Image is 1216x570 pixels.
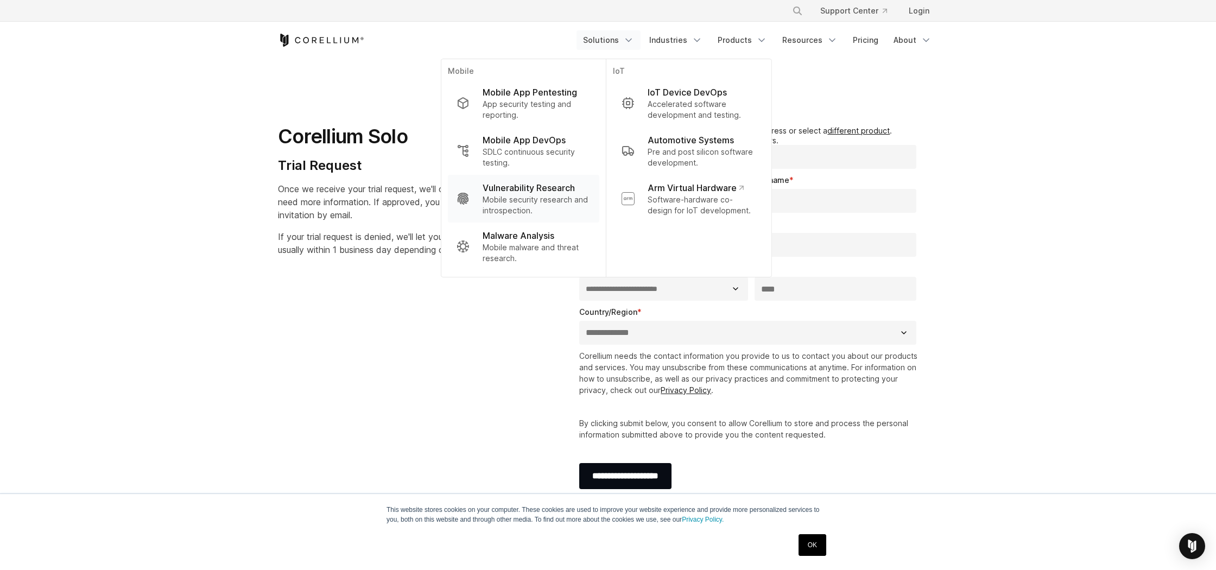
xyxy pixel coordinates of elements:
button: Search [788,1,807,21]
span: Country/Region [579,307,637,316]
a: Support Center [812,1,896,21]
div: Open Intercom Messenger [1179,533,1205,559]
a: About [887,30,938,50]
span: If your trial request is denied, we'll let you know by email usually within 1 business day depend... [278,231,514,255]
a: Corellium Home [278,34,364,47]
p: App security testing and reporting. [483,99,591,121]
p: Pre and post silicon software development. [648,147,756,168]
a: Login [900,1,938,21]
p: Accelerated software development and testing. [648,99,756,121]
p: Arm Virtual Hardware [648,181,744,194]
h1: Corellium Solo [278,124,514,149]
p: IoT [613,66,765,79]
a: Vulnerability Research Mobile security research and introspection. [448,175,599,223]
span: Once we receive your trial request, we'll contact you if we need more information. If approved, y... [278,183,510,220]
p: Malware Analysis [483,229,554,242]
p: Mobile App DevOps [483,134,566,147]
a: OK [799,534,826,556]
a: Products [711,30,774,50]
a: Malware Analysis Mobile malware and threat research. [448,223,599,270]
a: Industries [643,30,709,50]
a: Arm Virtual Hardware Software-hardware co-design for IoT development. [613,175,765,223]
a: Resources [776,30,844,50]
p: Automotive Systems [648,134,734,147]
a: different product [827,126,890,135]
h4: Trial Request [278,157,514,174]
p: Mobile malware and threat research. [483,242,591,264]
a: Privacy Policy. [682,516,724,523]
p: Vulnerability Research [483,181,575,194]
a: Privacy Policy [661,385,711,395]
p: IoT Device DevOps [648,86,727,99]
a: Pricing [846,30,885,50]
div: Navigation Menu [779,1,938,21]
p: Software-hardware co-design for IoT development. [648,194,756,216]
p: Mobile [448,66,599,79]
p: Mobile App Pentesting [483,86,577,99]
a: Mobile App DevOps SDLC continuous security testing. [448,127,599,175]
p: SDLC continuous security testing. [483,147,591,168]
p: By clicking submit below, you consent to allow Corellium to store and process the personal inform... [579,417,921,440]
p: Mobile security research and introspection. [483,194,591,216]
p: Corellium needs the contact information you provide to us to contact you about our products and s... [579,350,921,396]
a: IoT Device DevOps Accelerated software development and testing. [613,79,765,127]
p: This website stores cookies on your computer. These cookies are used to improve your website expe... [387,505,829,524]
a: Automotive Systems Pre and post silicon software development. [613,127,765,175]
a: Solutions [577,30,641,50]
div: Navigation Menu [577,30,938,50]
a: Mobile App Pentesting App security testing and reporting. [448,79,599,127]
